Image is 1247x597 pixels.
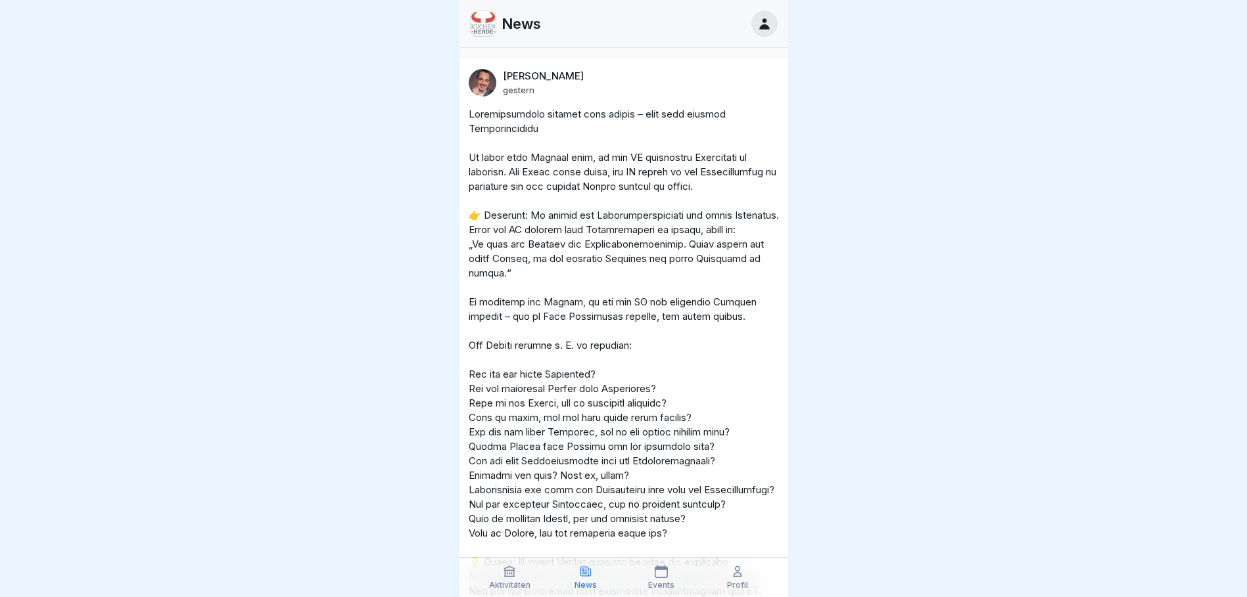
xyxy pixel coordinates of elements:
p: gestern [503,85,534,95]
p: News [575,581,597,590]
p: Profil [727,581,748,590]
p: News [502,15,541,32]
p: Events [648,581,674,590]
p: [PERSON_NAME] [503,70,584,82]
p: Aktivitäten [489,581,530,590]
img: vyjpw951skg073owmonln6kd.png [471,11,496,36]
